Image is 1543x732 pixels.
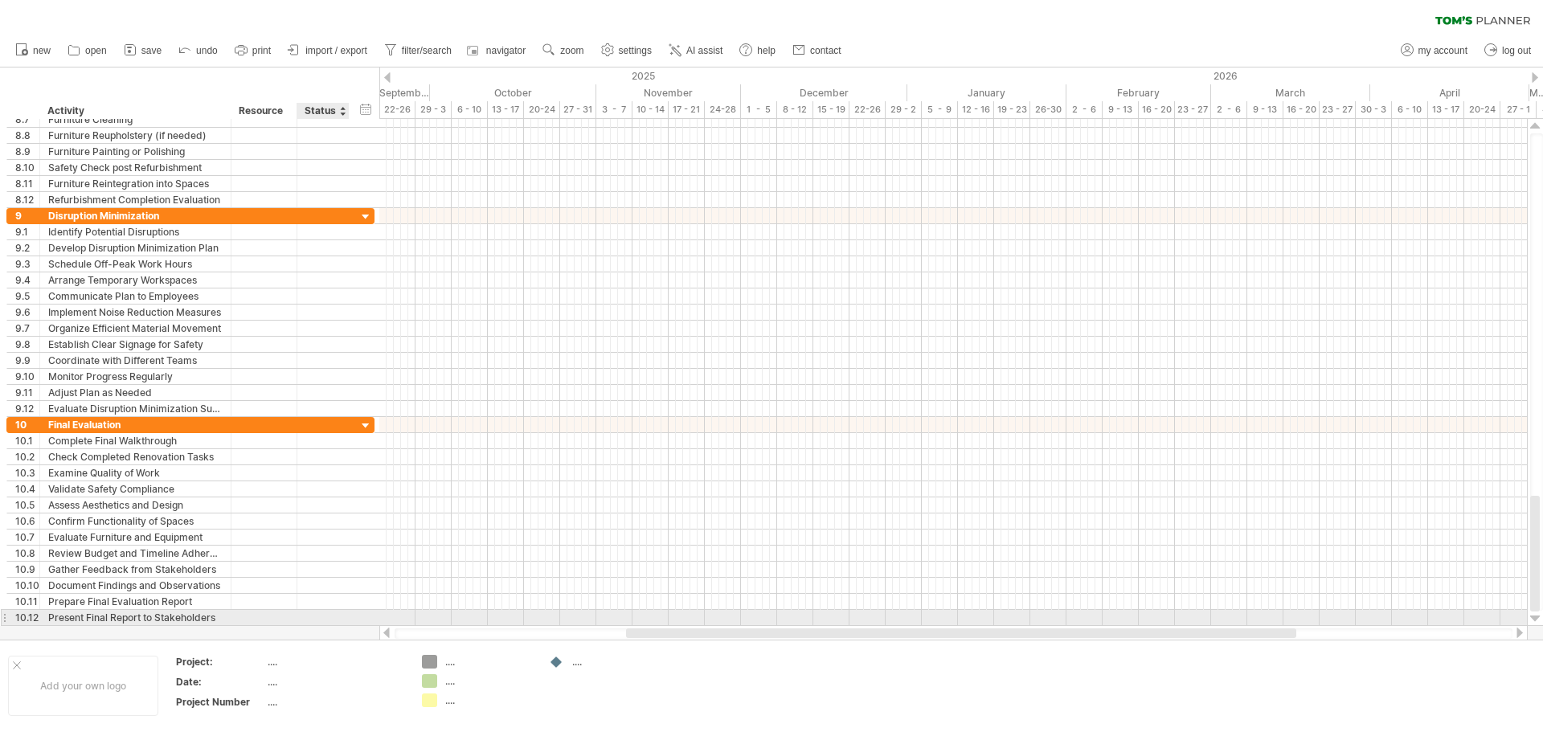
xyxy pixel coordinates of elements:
[402,45,452,56] span: filter/search
[1392,101,1428,118] div: 6 - 10
[48,224,223,239] div: Identify Potential Disruptions
[120,40,166,61] a: save
[48,256,223,272] div: Schedule Off-Peak Work Hours
[15,321,39,336] div: 9.7
[488,101,524,118] div: 13 - 17
[174,40,223,61] a: undo
[48,513,223,529] div: Confirm Functionality of Spaces
[597,40,657,61] a: settings
[1030,101,1066,118] div: 26-30
[15,224,39,239] div: 9.1
[1175,101,1211,118] div: 23 - 27
[813,101,849,118] div: 15 - 19
[757,45,776,56] span: help
[48,160,223,175] div: Safety Check post Refurbishment
[15,305,39,320] div: 9.6
[886,101,922,118] div: 29 - 2
[1500,101,1537,118] div: 27 - 1
[810,45,841,56] span: contact
[15,513,39,529] div: 10.6
[1480,40,1536,61] a: log out
[176,695,264,709] div: Project Number
[15,610,39,625] div: 10.12
[15,112,39,127] div: 8.7
[632,101,669,118] div: 10 - 14
[305,103,340,119] div: Status
[1320,101,1356,118] div: 23 - 27
[538,40,588,61] a: zoom
[560,45,583,56] span: zoom
[1211,101,1247,118] div: 2 - 6
[15,497,39,513] div: 10.5
[268,695,403,709] div: ....
[48,546,223,561] div: Review Budget and Timeline Adherence
[48,288,223,304] div: Communicate Plan to Employees
[48,144,223,159] div: Furniture Painting or Polishing
[741,101,777,118] div: 1 - 5
[48,240,223,256] div: Develop Disruption Minimization Plan
[15,465,39,481] div: 10.3
[1356,101,1392,118] div: 30 - 3
[1139,101,1175,118] div: 16 - 20
[430,84,596,101] div: October 2025
[48,465,223,481] div: Examine Quality of Work
[1103,101,1139,118] div: 9 - 13
[48,578,223,593] div: Document Findings and Observations
[445,674,533,688] div: ....
[445,655,533,669] div: ....
[48,176,223,191] div: Furniture Reintegration into Spaces
[619,45,652,56] span: settings
[15,160,39,175] div: 8.10
[15,353,39,368] div: 9.9
[15,208,39,223] div: 9
[665,40,727,61] a: AI assist
[239,103,288,119] div: Resource
[15,481,39,497] div: 10.4
[48,433,223,448] div: Complete Final Walkthrough
[15,337,39,352] div: 9.8
[48,337,223,352] div: Establish Clear Signage for Safety
[1397,40,1472,61] a: my account
[48,369,223,384] div: Monitor Progress Regularly
[48,353,223,368] div: Coordinate with Different Teams
[669,101,705,118] div: 17 - 21
[560,101,596,118] div: 27 - 31
[15,256,39,272] div: 9.3
[141,45,162,56] span: save
[596,101,632,118] div: 3 - 7
[15,530,39,545] div: 10.7
[524,101,560,118] div: 20-24
[15,401,39,416] div: 9.12
[849,101,886,118] div: 22-26
[48,481,223,497] div: Validate Safety Compliance
[922,101,958,118] div: 5 - 9
[686,45,722,56] span: AI assist
[1370,84,1529,101] div: April 2026
[196,45,218,56] span: undo
[48,417,223,432] div: Final Evaluation
[15,128,39,143] div: 8.8
[380,40,456,61] a: filter/search
[47,103,222,119] div: Activity
[1283,101,1320,118] div: 16 - 20
[1247,101,1283,118] div: 9 - 13
[48,562,223,577] div: Gather Feedback from Stakeholders
[15,562,39,577] div: 10.9
[48,128,223,143] div: Furniture Reupholstery (if needed)
[994,101,1030,118] div: 19 - 23
[8,656,158,716] div: Add your own logo
[15,385,39,400] div: 9.11
[415,101,452,118] div: 29 - 3
[48,305,223,320] div: Implement Noise Reduction Measures
[231,40,276,61] a: print
[788,40,846,61] a: contact
[15,192,39,207] div: 8.12
[15,449,39,464] div: 10.2
[48,321,223,336] div: Organize Efficient Material Movement
[741,84,907,101] div: December 2025
[15,594,39,609] div: 10.11
[1066,101,1103,118] div: 2 - 6
[48,192,223,207] div: Refurbishment Completion Evaluation
[48,530,223,545] div: Evaluate Furniture and Equipment
[48,208,223,223] div: Disruption Minimization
